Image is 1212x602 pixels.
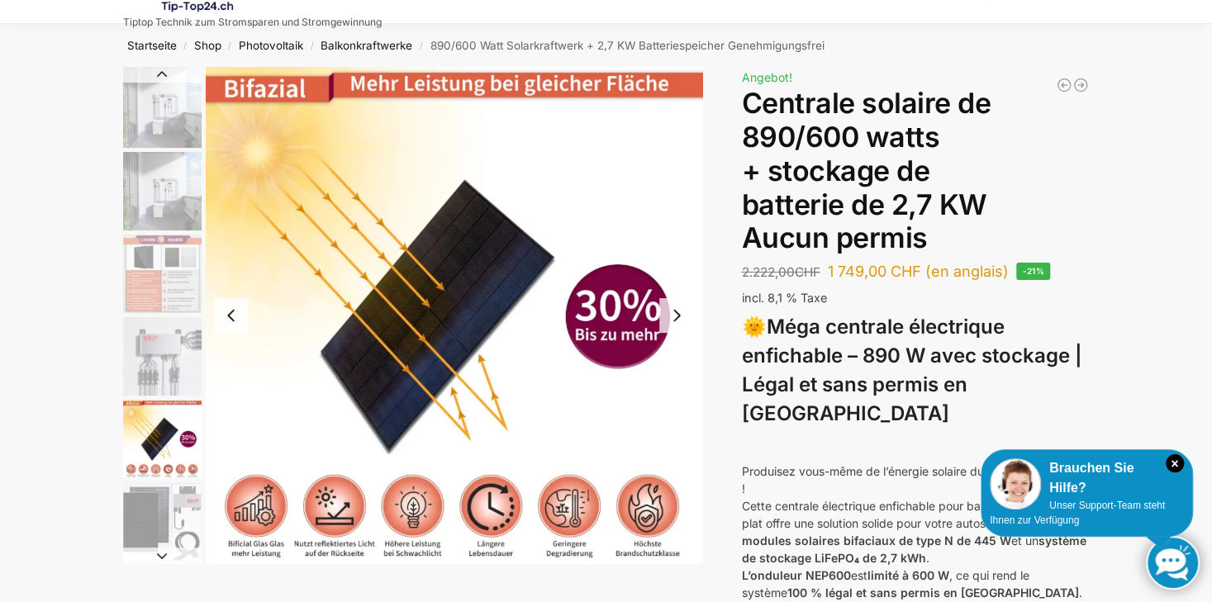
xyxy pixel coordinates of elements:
bdi: 1 749,00 CHF ( ) [827,263,1008,280]
a: Shop [194,39,221,52]
img: Balkonkraftwerk mit 2,7kw Speicher [123,152,202,230]
span: / [412,40,430,53]
img: Bificial 30 % mehr Leistung [123,400,202,478]
button: Previous slide [214,298,249,333]
strong: limité à 600 W [867,568,948,582]
li: 5 / 12 [206,67,703,564]
strong: L’onduleur NEP600 [741,568,850,582]
button: Next slide [123,547,202,564]
span: CHF [794,264,820,280]
button: Next slide [659,298,694,333]
button: Previous slide [123,66,202,83]
a: Balkonkraftwerk 405/600 Watt erweiterbar [1056,77,1072,93]
span: Unser Support-Team steht Ihnen zur Verfügung [990,500,1165,526]
img: Bificial 30 % mehr Leistung [206,67,703,564]
i: Schließen [1166,454,1184,472]
span: / [221,40,239,53]
h1: Centrale solaire de 890/600 watts + stockage de batterie de 2,7 KW Aucun permis [741,87,1089,255]
li: 3 / 12 [119,232,202,315]
a: Balkonkraftwerke [321,39,412,52]
a: Balkonkraftwerk 890 Watt Solarmodulleistung mit 2kW/h Zendure Speicher [1072,77,1089,93]
img: Balkonkraftwerk mit 2,7kw Speicher [123,67,202,148]
li: 6 / 12 [119,480,202,562]
strong: 2 modules solaires bifaciaux de type N de 445 W [741,516,1071,547]
a: Photovoltaik [239,39,303,52]
li: 4 / 12 [119,315,202,397]
span: incl. 8,1 % Taxe [741,291,826,305]
span: -21% [1016,263,1050,280]
strong: 100 % légal et sans permis en [GEOGRAPHIC_DATA] [787,585,1078,600]
img: BDS1000 [123,317,202,396]
img: Bificial im Vergleich zu billig Modulen [123,235,202,313]
p: Produisez vous-même de l’énergie solaire durable – sans permis ! Cette centrale électrique enfich... [741,462,1089,601]
strong: Méga centrale électrique enfichable – 890 W avec stockage | Légal et sans permis en [GEOGRAPHIC_D... [741,315,1081,424]
nav: Breadcrumb [93,24,1119,67]
a: Startseite [127,39,177,52]
li: 5 / 12 [119,397,202,480]
img: Balkonkraftwerk 860 [123,482,202,561]
bdi: 2.222,00 [741,264,820,280]
li: 1 / 12 [119,67,202,149]
span: / [177,40,194,53]
span: / [303,40,321,53]
strong: système de stockage LiFePO₄ de 2,7 kWh [741,533,1086,565]
span: Angebot! [741,70,791,84]
img: Customer service [990,458,1041,510]
p: Tiptop Technik zum Stromsparen und Stromgewinnung [123,17,382,27]
h3: 🌞 [741,313,1089,428]
span: en anglais [930,263,1002,280]
li: 2 / 12 [119,149,202,232]
div: Brauchen Sie Hilfe? [990,458,1184,498]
